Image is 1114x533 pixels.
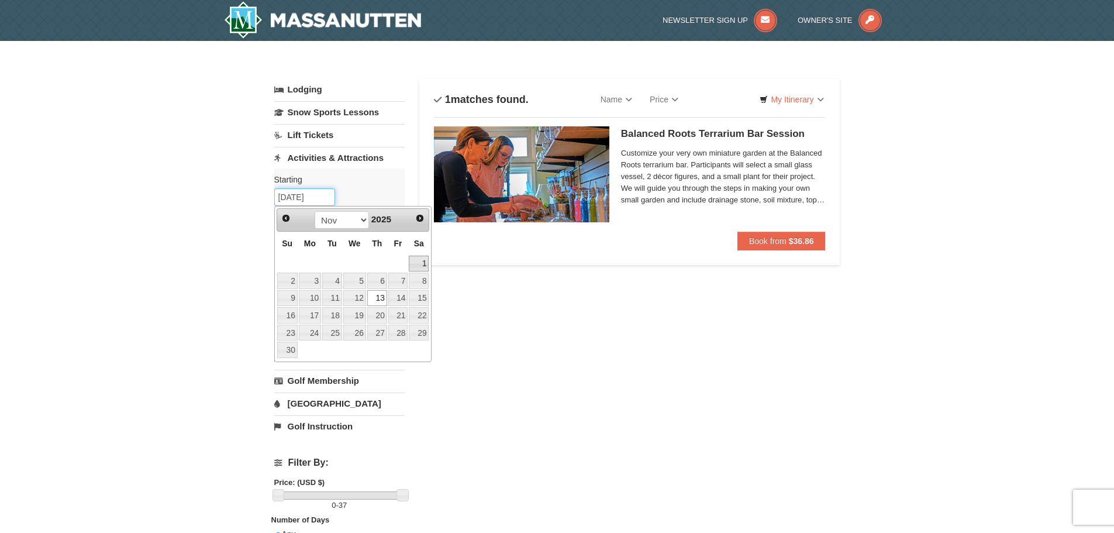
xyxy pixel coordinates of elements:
[299,307,321,324] a: 17
[327,239,337,248] span: Tuesday
[274,415,405,437] a: Golf Instruction
[274,124,405,146] a: Lift Tickets
[592,88,641,111] a: Name
[304,239,316,248] span: Monday
[414,239,424,248] span: Saturday
[299,325,321,341] a: 24
[274,478,325,487] strong: Price: (USD $)
[394,239,402,248] span: Friday
[278,210,295,226] a: Prev
[409,256,429,272] a: 1
[789,236,814,246] strong: $36.86
[322,307,342,324] a: 18
[343,290,366,307] a: 12
[299,290,321,307] a: 10
[274,393,405,414] a: [GEOGRAPHIC_DATA]
[367,307,387,324] a: 20
[322,325,342,341] a: 25
[412,210,428,226] a: Next
[282,239,292,248] span: Sunday
[371,214,391,224] span: 2025
[349,239,361,248] span: Wednesday
[274,101,405,123] a: Snow Sports Lessons
[737,232,826,250] button: Book from $36.86
[299,273,321,289] a: 3
[277,342,298,358] a: 30
[322,273,342,289] a: 4
[274,147,405,169] a: Activities & Attractions
[409,307,429,324] a: 22
[409,273,429,289] a: 8
[445,94,451,105] span: 1
[281,214,291,223] span: Prev
[274,79,405,100] a: Lodging
[388,290,408,307] a: 14
[271,515,330,524] strong: Number of Days
[749,236,787,246] span: Book from
[343,273,366,289] a: 5
[224,1,422,39] a: Massanutten Resort
[621,147,826,206] span: Customize your very own miniature garden at the Balanced Roots terrarium bar. Participants will s...
[367,273,387,289] a: 6
[752,91,831,108] a: My Itinerary
[343,325,366,341] a: 26
[621,128,826,140] h5: Balanced Roots Terrarium Bar Session
[388,325,408,341] a: 28
[224,1,422,39] img: Massanutten Resort Logo
[409,290,429,307] a: 15
[434,126,609,222] img: 18871151-30-393e4332.jpg
[322,290,342,307] a: 11
[367,290,387,307] a: 13
[277,325,298,341] a: 23
[798,16,853,25] span: Owner's Site
[274,370,405,391] a: Golf Membership
[372,239,382,248] span: Thursday
[641,88,687,111] a: Price
[409,325,429,341] a: 29
[415,214,425,223] span: Next
[277,273,298,289] a: 2
[277,307,298,324] a: 16
[663,16,748,25] span: Newsletter Sign Up
[274,500,405,511] label: -
[277,290,298,307] a: 9
[339,501,347,510] span: 37
[388,273,408,289] a: 7
[367,325,387,341] a: 27
[388,307,408,324] a: 21
[274,458,405,468] h4: Filter By:
[798,16,882,25] a: Owner's Site
[274,174,396,185] label: Starting
[663,16,777,25] a: Newsletter Sign Up
[332,501,336,510] span: 0
[434,94,529,105] h4: matches found.
[343,307,366,324] a: 19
